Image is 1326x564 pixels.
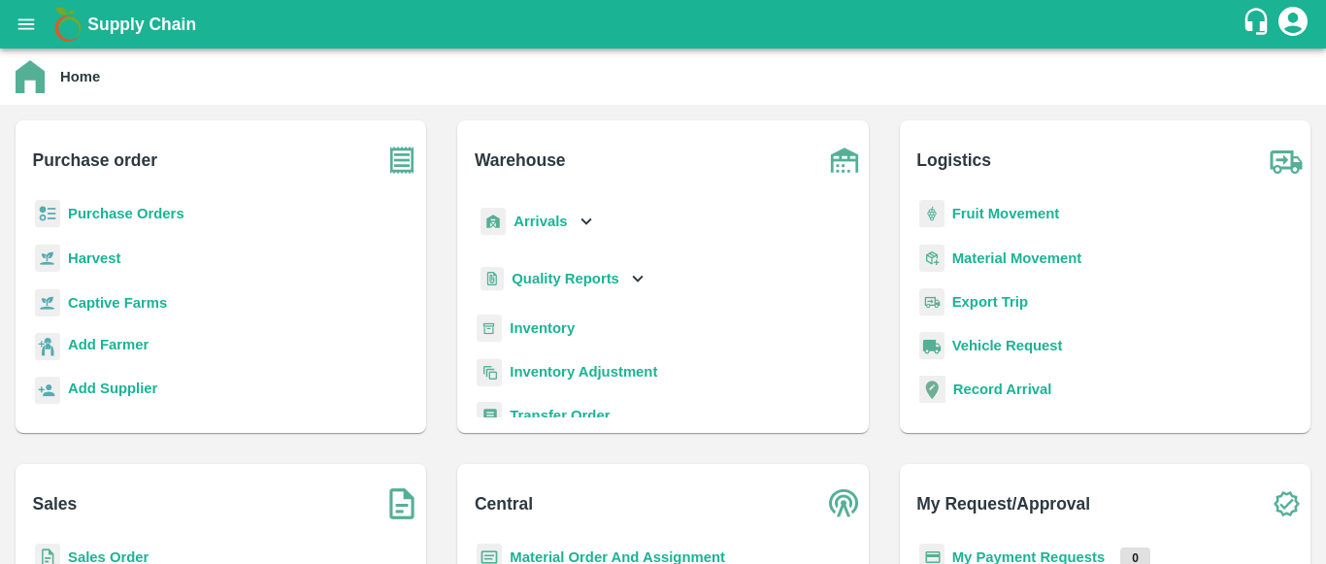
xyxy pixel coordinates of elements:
[953,382,1052,397] a: Record Arrival
[514,214,567,229] b: Arrivals
[919,332,945,360] img: vehicle
[820,136,869,184] img: warehouse
[477,200,597,244] div: Arrivals
[68,295,167,311] a: Captive Farms
[919,200,945,228] img: fruit
[60,69,100,84] b: Home
[33,147,157,174] b: Purchase order
[916,490,1090,517] b: My Request/Approval
[35,377,60,405] img: supplier
[477,315,502,343] img: whInventory
[477,402,502,430] img: whTransfer
[919,376,945,403] img: recordArrival
[916,147,991,174] b: Logistics
[87,15,196,34] b: Supply Chain
[68,337,149,352] b: Add Farmer
[35,333,60,361] img: farmer
[952,294,1028,310] a: Export Trip
[68,250,120,266] a: Harvest
[481,267,504,291] img: qualityReport
[1262,480,1310,528] img: check
[35,244,60,273] img: harvest
[68,378,157,404] a: Add Supplier
[33,490,78,517] b: Sales
[35,200,60,228] img: reciept
[4,2,49,47] button: open drawer
[378,480,426,528] img: soSales
[1262,136,1310,184] img: truck
[1276,4,1310,45] div: account of current user
[35,288,60,317] img: harvest
[952,338,1063,353] a: Vehicle Request
[510,408,610,423] a: Transfer Order
[68,381,157,396] b: Add Supplier
[68,206,184,221] a: Purchase Orders
[952,206,1060,221] a: Fruit Movement
[952,250,1082,266] a: Material Movement
[481,208,506,236] img: whArrival
[1242,7,1276,42] div: customer-support
[477,259,648,299] div: Quality Reports
[820,480,869,528] img: central
[475,490,533,517] b: Central
[16,60,45,93] img: home
[510,364,657,380] a: Inventory Adjustment
[87,11,1242,38] a: Supply Chain
[475,147,566,174] b: Warehouse
[919,244,945,273] img: material
[49,5,87,44] img: logo
[512,271,619,286] b: Quality Reports
[68,334,149,360] a: Add Farmer
[919,288,945,316] img: delivery
[378,136,426,184] img: purchase
[477,358,502,386] img: inventory
[510,320,575,336] a: Inventory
